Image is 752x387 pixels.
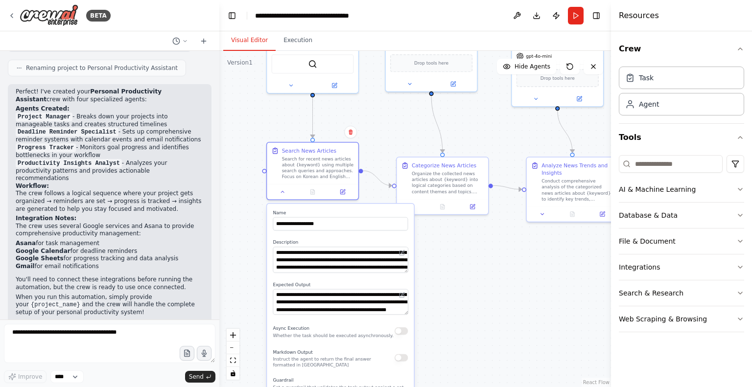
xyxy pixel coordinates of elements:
[16,88,162,103] strong: Personal Productivity Assistant
[557,210,588,219] button: No output available
[16,88,204,103] p: Perfect! I've created your crew with four specialized agents:
[619,236,676,246] div: File & Document
[227,367,239,380] button: toggle interactivity
[227,59,253,67] div: Version 1
[558,94,600,103] button: Open in side panel
[16,113,204,129] li: - Breaks down your projects into manageable tasks and creates structured timelines
[414,60,448,67] span: Drop tools here
[589,210,615,219] button: Open in side panel
[541,178,613,202] div: Conduct comprehensive analysis of the categorized news articles about {keyword} to identify key t...
[427,95,446,153] g: Edge from ecf85dd4-cbc5-433a-a8bc-7b687a33c51e to f084b33c-7d01-498c-a740-d045fed9c5cc
[432,80,474,89] button: Open in side panel
[16,248,70,254] strong: Google Calendar
[16,182,49,189] strong: Workflow:
[619,177,744,202] button: AI & Machine Learning
[227,329,239,341] button: zoom in
[16,215,76,222] strong: Integration Notes:
[554,110,576,153] g: Edge from 378c636a-c6a6-40ad-8ec1-4e778094e942 to 0336be6b-7dae-4131-8bc9-312d44f61331
[515,63,550,70] span: Hide Agents
[540,74,575,82] span: Drop tools here
[583,380,610,385] a: React Flow attribution
[493,182,522,193] g: Edge from f084b33c-7d01-498c-a740-d045fed9c5cc to 0336be6b-7dae-4131-8bc9-312d44f61331
[619,288,683,298] div: Search & Research
[16,263,35,270] strong: Gmail
[308,60,317,68] img: SerperDevTool
[16,144,204,159] li: - Monitors goal progress and identifies bottlenecks in your workflow
[526,157,618,222] div: Analyze News Trends and InsightsConduct comprehensive analysis of the categorized news articles a...
[16,190,204,213] p: The crew follows a logical sequence where your project gets organized → reminders are set → progr...
[168,35,192,47] button: Switch to previous chat
[619,151,744,340] div: Tools
[385,8,477,92] div: Drop tools here
[273,210,408,216] label: Name
[255,11,365,21] nav: breadcrumb
[16,159,122,168] code: Productivity Insights Analyst
[619,203,744,228] button: Database & Data
[313,81,355,90] button: Open in side panel
[589,9,603,23] button: Hide right sidebar
[26,64,178,72] span: Renaming project to Personal Productivity Assistant
[526,53,552,59] span: gpt-4o-mini
[189,373,204,381] span: Send
[16,276,204,291] p: You'll need to connect these integrations before running the automation, but the crew is ready to...
[273,332,393,338] p: Whether the task should be executed asynchronously.
[16,113,72,121] code: Project Manager
[398,290,406,299] button: Open in editor
[86,10,111,22] div: BETA
[16,255,64,262] strong: Google Sheets
[619,314,707,324] div: Web Scraping & Browsing
[18,373,42,381] span: Improve
[344,126,357,138] button: Delete node
[273,356,395,368] p: Instruct the agent to return the final answer formatted in [GEOGRAPHIC_DATA]
[282,156,354,180] div: Search for recent news articles about {keyword} using multiple search queries and approaches. Foc...
[497,59,556,74] button: Hide Agents
[223,30,276,51] button: Visual Editor
[180,346,194,361] button: Upload files
[412,162,476,169] div: Categorize News Articles
[412,171,484,195] div: Organize the collected news articles about {keyword} into logical categories based on content the...
[639,73,654,83] div: Task
[16,128,118,137] code: Deadline Reminder Specialist
[639,99,659,109] div: Agent
[16,240,204,248] li: for task management
[282,147,336,155] div: Search News Articles
[16,105,70,112] strong: Agents Created:
[16,294,204,317] p: When you run this automation, simply provide your and the crew will handle the complete setup of ...
[20,4,78,26] img: Logo
[619,228,744,254] button: File & Document
[266,8,359,93] div: SerperDevTool
[619,306,744,332] button: Web Scraping & Browsing
[427,202,458,211] button: No output available
[227,341,239,354] button: zoom out
[227,329,239,380] div: React Flow controls
[330,187,355,196] button: Open in side panel
[398,248,406,257] button: Open in editor
[197,346,211,361] button: Click to speak your automation idea
[29,300,82,309] code: {project_name}
[16,143,76,152] code: Progress Tracker
[16,263,204,271] li: for email notifications
[309,97,316,138] g: Edge from c09fd082-303c-43d0-a618-b28bf7ee2f50 to e1ab1198-e0bf-4746-b9a4-9dfdbf41dfc1
[16,255,204,263] li: for progress tracking and data analysis
[276,30,320,51] button: Execution
[185,371,215,383] button: Send
[16,159,204,182] li: - Analyzes your productivity patterns and provides actionable recommendations
[16,248,204,255] li: for deadline reminders
[619,280,744,306] button: Search & Research
[227,354,239,367] button: fit view
[16,128,204,144] li: - Sets up comprehensive reminder systems with calendar events and email notifications
[273,239,408,245] label: Description
[396,157,489,215] div: Categorize News ArticlesOrganize the collected news articles about {keyword} into logical categor...
[619,184,696,194] div: AI & Machine Learning
[4,370,47,383] button: Improve
[266,142,359,200] div: Search News ArticlesSearch for recent news articles about {keyword} using multiple search queries...
[225,9,239,23] button: Hide left sidebar
[619,262,660,272] div: Integrations
[619,210,678,220] div: Database & Data
[619,35,744,63] button: Crew
[619,254,744,280] button: Integrations
[16,240,36,247] strong: Asana
[511,23,604,107] div: gpt-4o-miniDrop tools here
[297,187,328,196] button: No output available
[273,349,312,355] span: Markdown Output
